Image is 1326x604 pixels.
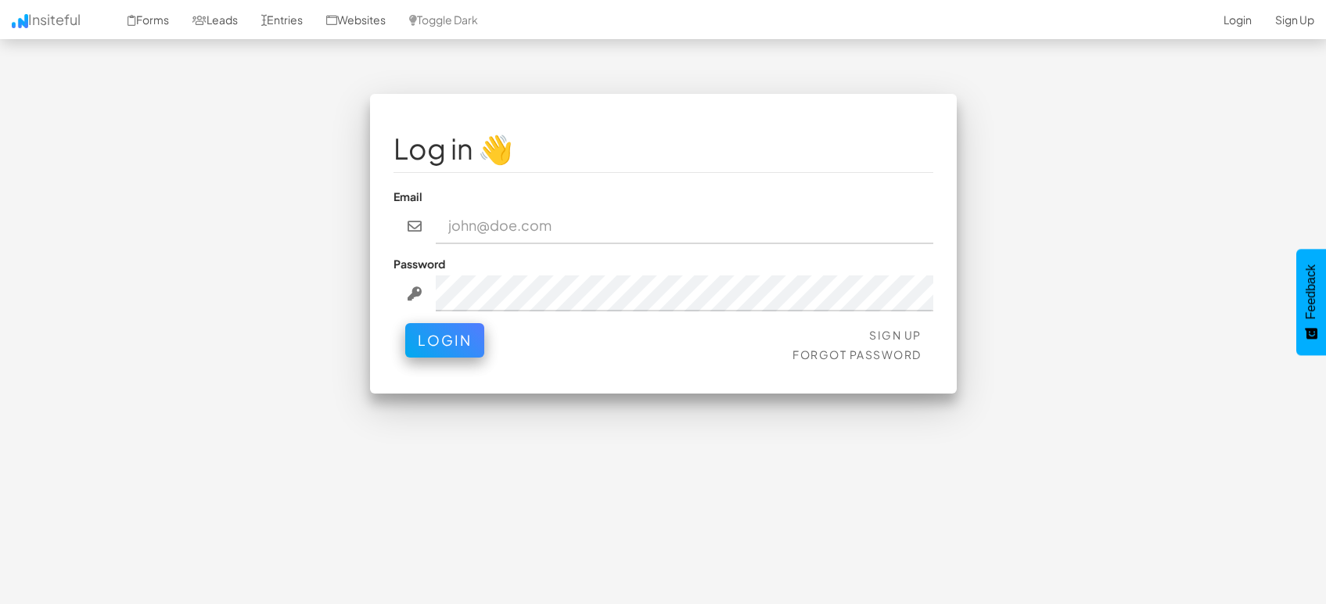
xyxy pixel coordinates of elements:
img: icon.png [12,14,28,28]
button: Login [405,323,484,358]
a: Sign Up [869,328,922,342]
span: Feedback [1304,264,1318,319]
button: Feedback - Show survey [1296,249,1326,355]
label: Password [393,256,445,271]
a: Forgot Password [792,347,922,361]
input: john@doe.com [436,208,933,244]
label: Email [393,189,422,204]
h1: Log in 👋 [393,133,933,164]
